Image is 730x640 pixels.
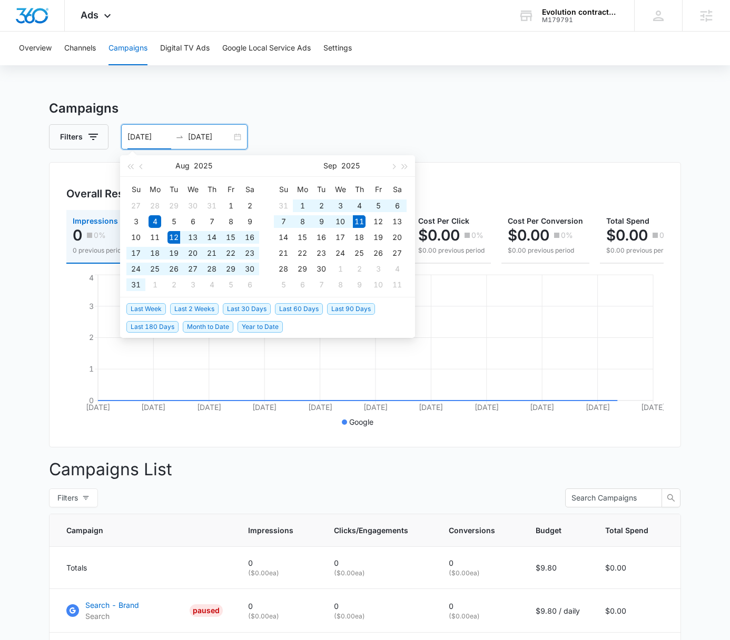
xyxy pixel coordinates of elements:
[388,245,407,261] td: 2025-09-27
[186,215,199,228] div: 6
[277,263,290,275] div: 28
[186,231,199,244] div: 13
[126,198,145,214] td: 2025-07-27
[223,303,271,315] span: Last 30 Days
[28,61,37,69] img: tab_domain_overview_orange.svg
[66,186,142,202] h3: Overall Results
[240,214,259,229] td: 2025-08-09
[334,199,347,212] div: 3
[312,198,331,214] td: 2025-09-02
[27,27,116,36] div: Domain: [DOMAIN_NAME]
[130,199,142,212] div: 27
[331,261,350,277] td: 2025-10-01
[240,229,259,245] td: 2025-08-16
[274,214,293,229] td: 2025-09-07
[221,181,240,198] th: Fr
[243,278,256,291] div: 6
[606,227,648,244] p: $0.00
[89,333,94,342] tspan: 2
[388,198,407,214] td: 2025-09-06
[350,261,369,277] td: 2025-10-02
[274,245,293,261] td: 2025-09-21
[388,229,407,245] td: 2025-09-20
[391,199,403,212] div: 6
[331,229,350,245] td: 2025-09-17
[205,199,218,212] div: 31
[293,277,312,293] td: 2025-10-06
[296,231,309,244] div: 15
[334,557,423,568] p: 0
[130,278,142,291] div: 31
[205,278,218,291] div: 4
[194,155,212,176] button: 2025
[149,199,161,212] div: 28
[224,215,237,228] div: 8
[388,181,407,198] th: Sa
[372,199,384,212] div: 5
[293,261,312,277] td: 2025-09-29
[334,263,347,275] div: 1
[108,32,147,65] button: Campaigns
[167,231,180,244] div: 12
[449,557,510,568] p: 0
[49,457,681,482] p: Campaigns List
[641,403,665,412] tspan: [DATE]
[274,198,293,214] td: 2025-08-31
[145,261,164,277] td: 2025-08-25
[202,277,221,293] td: 2025-09-04
[372,263,384,275] div: 3
[312,214,331,229] td: 2025-09-09
[315,231,328,244] div: 16
[164,261,183,277] td: 2025-08-26
[167,199,180,212] div: 29
[248,612,309,621] p: ( $0.00 ea)
[293,214,312,229] td: 2025-09-08
[186,247,199,259] div: 20
[293,229,312,245] td: 2025-09-15
[186,199,199,212] div: 30
[94,232,106,239] p: 0%
[170,303,219,315] span: Last 2 Weeks
[350,214,369,229] td: 2025-09-11
[293,181,312,198] th: Mo
[334,231,347,244] div: 17
[205,215,218,228] div: 7
[149,231,161,244] div: 11
[224,263,237,275] div: 29
[29,17,52,25] div: v 4.0.25
[293,198,312,214] td: 2025-09-01
[183,321,233,333] span: Month to Date
[66,525,208,536] span: Campaign
[275,303,323,315] span: Last 60 Days
[126,214,145,229] td: 2025-08-03
[327,303,375,315] span: Last 90 Days
[116,62,177,69] div: Keywords by Traffic
[49,488,98,507] button: Filters
[145,198,164,214] td: 2025-07-28
[605,525,648,536] span: Total Spend
[315,199,328,212] div: 2
[240,245,259,261] td: 2025-08-23
[419,403,443,412] tspan: [DATE]
[127,131,171,143] input: Start date
[126,181,145,198] th: Su
[315,278,328,291] div: 7
[372,278,384,291] div: 10
[145,245,164,261] td: 2025-08-18
[73,216,118,225] span: Impressions
[17,27,25,36] img: website_grey.svg
[296,278,309,291] div: 6
[475,403,499,412] tspan: [DATE]
[57,492,78,504] span: Filters
[296,247,309,259] div: 22
[449,525,495,536] span: Conversions
[369,229,388,245] td: 2025-09-19
[315,215,328,228] div: 9
[243,263,256,275] div: 30
[164,198,183,214] td: 2025-07-29
[274,181,293,198] th: Su
[418,246,485,255] p: $0.00 previous period
[369,214,388,229] td: 2025-09-12
[126,277,145,293] td: 2025-08-31
[66,599,223,622] a: Google AdsSearch - BrandSearchPAUSED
